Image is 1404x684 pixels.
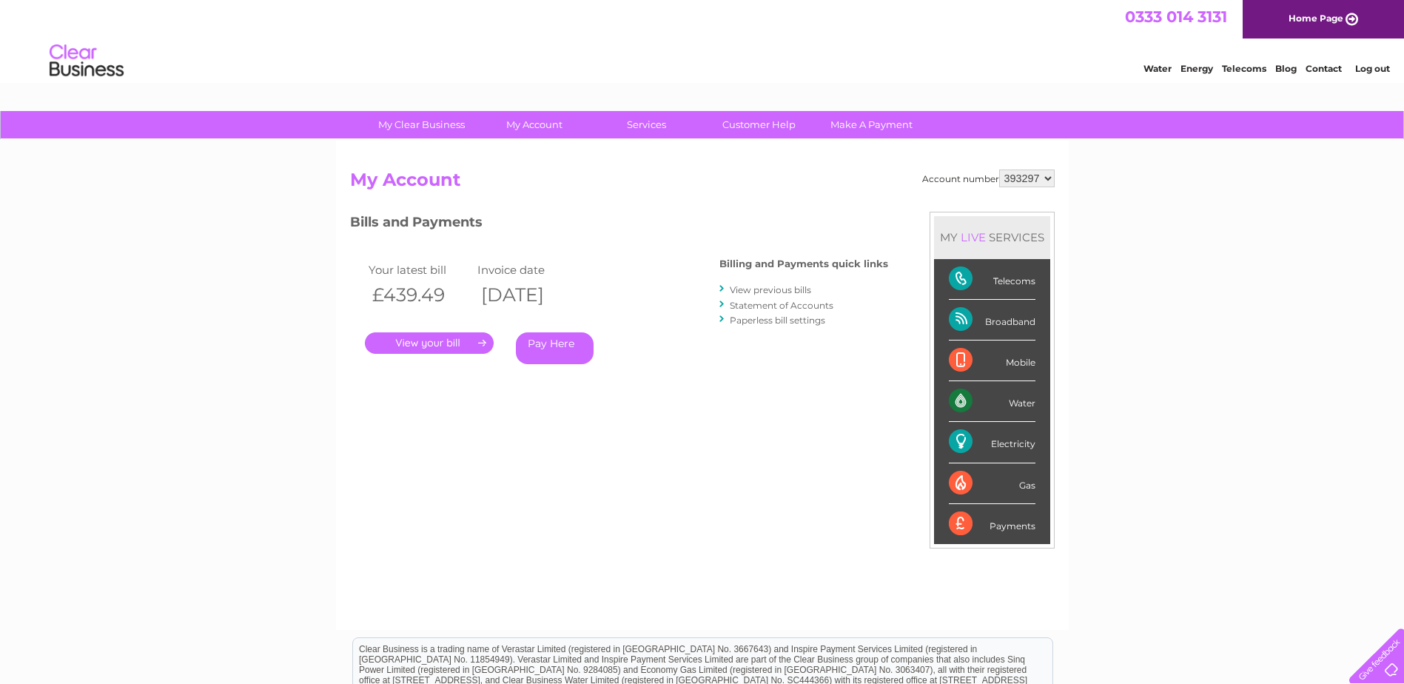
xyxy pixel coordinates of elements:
[949,259,1035,300] div: Telecoms
[949,463,1035,504] div: Gas
[949,422,1035,463] div: Electricity
[949,300,1035,341] div: Broadband
[1275,63,1297,74] a: Blog
[1180,63,1213,74] a: Energy
[730,284,811,295] a: View previous bills
[810,111,933,138] a: Make A Payment
[474,280,583,310] th: [DATE]
[1143,63,1172,74] a: Water
[353,8,1052,72] div: Clear Business is a trading name of Verastar Limited (registered in [GEOGRAPHIC_DATA] No. 3667643...
[360,111,483,138] a: My Clear Business
[1306,63,1342,74] a: Contact
[730,315,825,326] a: Paperless bill settings
[365,260,474,280] td: Your latest bill
[473,111,595,138] a: My Account
[49,38,124,84] img: logo.png
[516,332,594,364] a: Pay Here
[1222,63,1266,74] a: Telecoms
[1125,7,1227,26] a: 0333 014 3131
[958,230,989,244] div: LIVE
[719,258,888,269] h4: Billing and Payments quick links
[474,260,583,280] td: Invoice date
[949,381,1035,422] div: Water
[350,212,888,238] h3: Bills and Payments
[698,111,820,138] a: Customer Help
[585,111,708,138] a: Services
[365,332,494,354] a: .
[949,341,1035,381] div: Mobile
[365,280,474,310] th: £439.49
[730,300,833,311] a: Statement of Accounts
[1355,63,1390,74] a: Log out
[922,170,1055,187] div: Account number
[350,170,1055,198] h2: My Account
[934,216,1050,258] div: MY SERVICES
[949,504,1035,544] div: Payments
